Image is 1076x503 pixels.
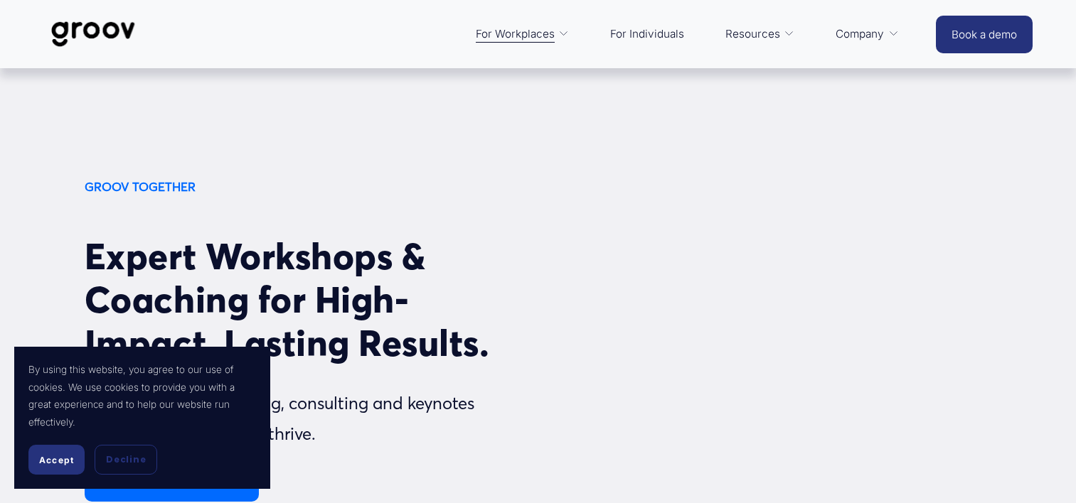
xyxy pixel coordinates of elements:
button: Accept [28,445,85,475]
h2: Expert Workshops & Coaching for High-Impact, Lasting Results. [85,234,534,364]
section: Cookie banner [14,347,270,489]
a: folder dropdown [718,17,802,51]
span: Accept [39,455,74,465]
span: Company [836,24,884,44]
strong: GROOV TOGETHER [85,179,196,194]
span: Decline [106,453,146,466]
img: Groov | Workplace Science Platform | Unlock Performance | Drive Results [43,11,144,58]
span: Resources [725,24,780,44]
a: Book a demo [936,16,1033,53]
span: For Workplaces [476,24,555,44]
a: For Individuals [603,17,691,51]
p: By using this website, you agree to our use of cookies. We use cookies to provide you with a grea... [28,361,256,431]
p: Science backed coaching, consulting and keynotes empower your teams to thrive. [85,389,534,450]
a: folder dropdown [829,17,906,51]
button: Decline [95,445,157,475]
a: folder dropdown [469,17,577,51]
